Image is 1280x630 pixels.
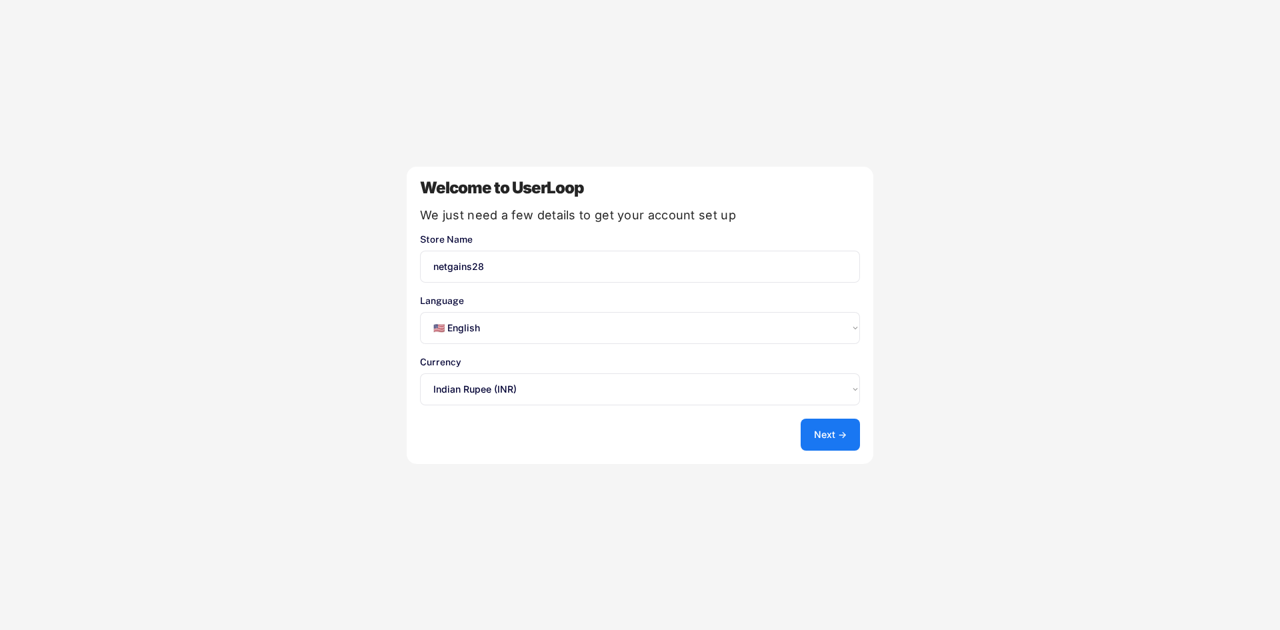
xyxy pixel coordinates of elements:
[420,209,860,221] div: We just need a few details to get your account set up
[420,357,860,367] div: Currency
[420,180,860,196] div: Welcome to UserLoop
[420,235,860,244] div: Store Name
[420,251,860,283] input: You store's name
[801,419,860,451] button: Next →
[420,296,860,305] div: Language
